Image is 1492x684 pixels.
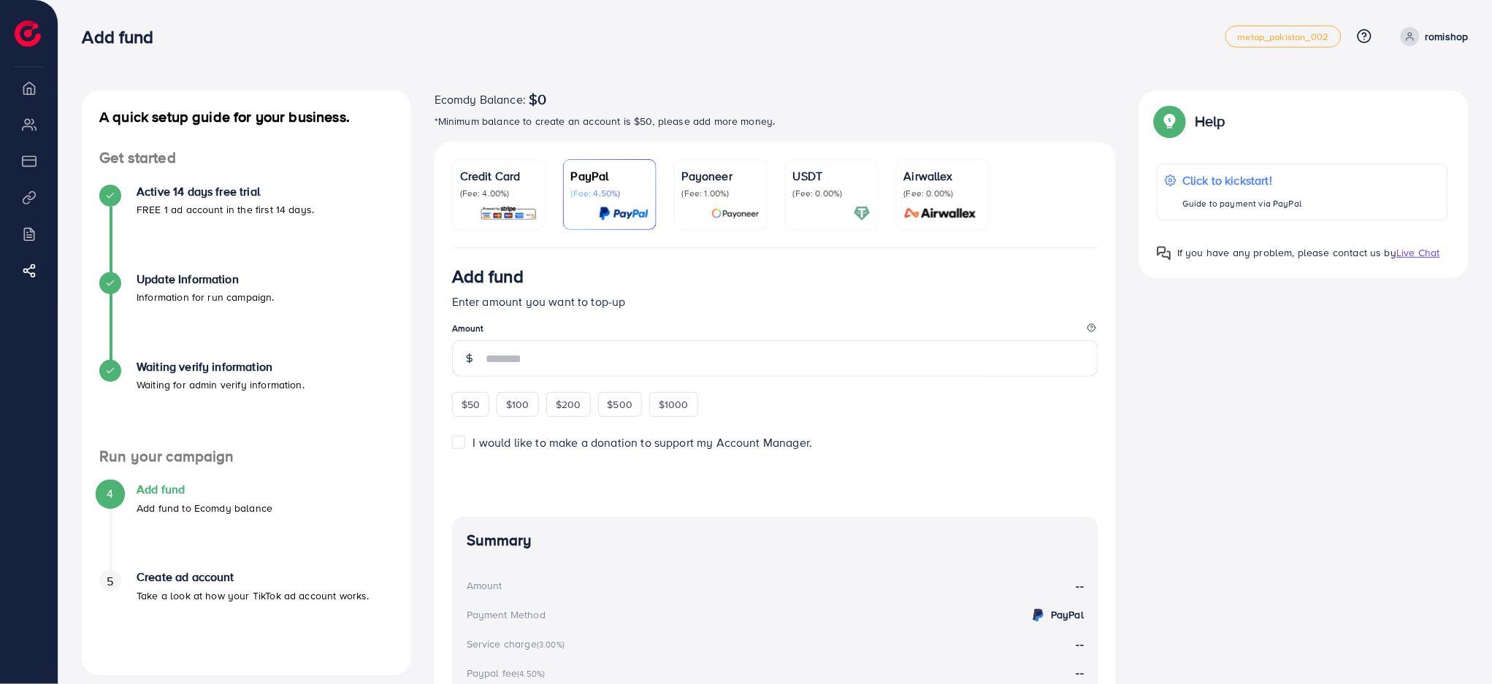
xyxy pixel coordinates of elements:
h4: A quick setup guide for your business. [82,108,411,126]
span: 5 [107,573,113,590]
div: Payment Method [467,607,546,622]
small: (4.50%) [517,668,545,680]
h4: Create ad account [137,570,370,584]
p: FREE 1 ad account in the first 14 days. [137,201,314,218]
p: (Fee: 4.00%) [460,188,537,199]
span: Live Chat [1396,245,1439,260]
p: USDT [793,167,871,185]
strong: -- [1076,636,1084,652]
p: *Minimum balance to create an account is $50, please add more money. [435,112,1117,130]
p: (Fee: 0.00%) [904,188,982,199]
img: card [480,205,537,222]
span: $200 [556,397,581,412]
li: Create ad account [82,570,411,658]
p: PayPal [571,167,649,185]
strong: PayPal [1051,607,1084,622]
p: Click to kickstart! [1182,172,1301,189]
img: card [854,205,871,222]
span: $0 [529,91,546,108]
div: Paypal fee [467,666,550,680]
li: Add fund [82,483,411,570]
p: Payoneer [682,167,760,185]
p: (Fee: 0.00%) [793,188,871,199]
p: Waiting for admin verify information. [137,376,305,393]
li: Active 14 days free trial [82,185,411,272]
span: I would like to make a donation to support my Account Manager. [473,434,813,450]
a: romishop [1395,27,1469,46]
p: Add fund to Ecomdy balance [137,499,272,517]
p: (Fee: 1.00%) [682,188,760,199]
img: Popup guide [1157,246,1171,261]
div: Amount [467,578,502,593]
p: (Fee: 4.50%) [571,188,649,199]
h3: Add fund [82,26,165,47]
img: credit [1030,607,1047,624]
img: card [599,205,649,222]
h4: Active 14 days free trial [137,185,314,199]
li: Waiting verify information [82,360,411,447]
p: Guide to payment via PayPal [1182,195,1301,212]
h3: Add fund [452,266,524,287]
h4: Add fund [137,483,272,496]
span: $1000 [659,397,689,412]
p: Information for run campaign. [137,288,275,306]
strong: -- [1076,577,1084,594]
p: Enter amount you want to top-up [452,293,1099,310]
a: metap_pakistan_002 [1225,26,1342,47]
li: Update Information [82,272,411,360]
small: (3.00%) [537,639,565,650]
span: $100 [506,397,529,412]
span: 4 [107,485,113,502]
span: $500 [608,397,633,412]
h4: Waiting verify information [137,360,305,374]
p: romishop [1426,28,1469,45]
h4: Get started [82,149,411,167]
div: Service charge [467,637,569,651]
img: card [711,205,760,222]
span: $50 [462,397,480,412]
h4: Run your campaign [82,447,411,466]
h4: Update Information [137,272,275,286]
span: If you have any problem, please contact us by [1177,245,1396,260]
p: Credit Card [460,167,537,185]
img: Popup guide [1157,108,1183,134]
p: Airwallex [904,167,982,185]
strong: -- [1076,664,1084,680]
span: metap_pakistan_002 [1238,32,1329,42]
img: card [900,205,982,222]
p: Take a look at how your TikTok ad account works. [137,587,370,604]
legend: Amount [452,322,1099,340]
img: logo [15,20,41,47]
h4: Summary [467,531,1084,550]
p: Help [1195,112,1225,130]
span: Ecomdy Balance: [435,91,526,108]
